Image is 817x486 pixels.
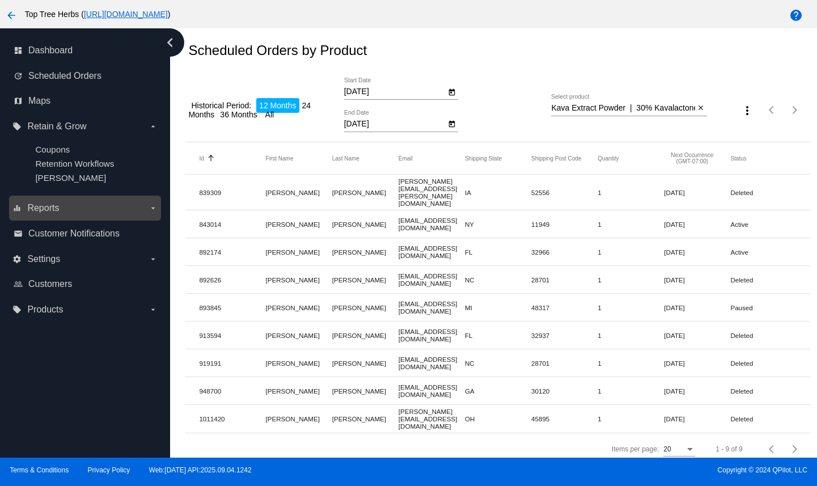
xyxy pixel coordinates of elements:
mat-cell: Deleted [730,357,797,370]
mat-cell: 1 [598,301,664,314]
a: [PERSON_NAME] [35,173,106,183]
mat-cell: 30120 [531,384,598,398]
mat-cell: [PERSON_NAME] [332,357,399,370]
mat-cell: [DATE] [664,412,730,425]
mat-cell: 32937 [531,329,598,342]
a: Web:[DATE] API:2025.09.04.1242 [149,466,252,474]
i: email [14,229,23,238]
mat-cell: 919191 [199,357,265,370]
a: Terms & Conditions [10,466,69,474]
span: Copyright © 2024 QPilot, LLC [418,466,807,474]
mat-cell: Deleted [730,273,797,286]
mat-cell: [PERSON_NAME][EMAIL_ADDRESS][DOMAIN_NAME] [399,405,465,433]
button: Next page [784,438,806,460]
div: 1 - 9 of 9 [716,445,742,453]
mat-cell: [PERSON_NAME] [266,246,332,259]
mat-cell: 1 [598,357,664,370]
i: arrow_drop_down [149,305,158,314]
i: local_offer [12,122,22,131]
a: Retention Workflows [35,159,114,168]
mat-cell: 48317 [531,301,598,314]
mat-cell: Deleted [730,186,797,199]
mat-cell: [DATE] [664,186,730,199]
mat-cell: [EMAIL_ADDRESS][DOMAIN_NAME] [399,381,465,401]
mat-cell: Deleted [730,412,797,425]
h2: Scheduled Orders by Product [188,43,367,58]
mat-cell: [DATE] [664,246,730,259]
button: Change sorting for Quantity [598,155,619,162]
mat-cell: 913594 [199,329,265,342]
i: equalizer [12,204,22,213]
span: Settings [27,254,60,264]
button: Previous page [761,99,784,121]
button: Next page [784,99,806,121]
mat-cell: 28701 [531,357,598,370]
mat-cell: [PERSON_NAME] [266,357,332,370]
mat-cell: 28701 [531,273,598,286]
a: Coupons [35,145,70,154]
button: Change sorting for Customer.Email [399,155,413,162]
mat-cell: 1 [598,186,664,199]
mat-icon: help [789,9,803,22]
mat-cell: [PERSON_NAME] [332,218,399,231]
mat-cell: [DATE] [664,384,730,398]
button: Change sorting for Status [730,155,746,162]
button: Change sorting for Customer.LastName [332,155,359,162]
i: dashboard [14,46,23,55]
mat-cell: [EMAIL_ADDRESS][DOMAIN_NAME] [399,297,465,318]
mat-cell: 839309 [199,186,265,199]
mat-cell: [PERSON_NAME] [266,301,332,314]
mat-cell: OH [465,412,531,425]
li: Historical Period: [188,98,254,113]
button: Open calendar [446,86,458,98]
span: Scheduled Orders [28,71,101,81]
mat-cell: 11949 [531,218,598,231]
mat-icon: close [697,104,705,113]
i: update [14,71,23,81]
mat-cell: NC [465,273,531,286]
a: dashboard Dashboard [14,41,158,60]
li: 12 Months [256,98,299,113]
a: update Scheduled Orders [14,67,158,85]
i: arrow_drop_down [149,204,158,213]
i: settings [12,255,22,264]
mat-cell: 843014 [199,218,265,231]
mat-cell: NY [465,218,531,231]
mat-cell: [EMAIL_ADDRESS][DOMAIN_NAME] [399,242,465,262]
mat-cell: [PERSON_NAME] [332,412,399,425]
mat-cell: 45895 [531,412,598,425]
mat-cell: GA [465,384,531,398]
input: End Date [344,120,446,129]
mat-cell: 1 [598,246,664,259]
a: map Maps [14,92,158,110]
span: Retain & Grow [27,121,86,132]
mat-cell: 1 [598,412,664,425]
mat-cell: [PERSON_NAME] [266,218,332,231]
mat-icon: more_vert [740,104,754,117]
mat-cell: 948700 [199,384,265,398]
input: Start Date [344,87,446,96]
mat-cell: Paused [730,301,797,314]
mat-cell: 52556 [531,186,598,199]
mat-select: Items per page: [663,446,695,454]
button: Change sorting for ShippingPostcode [531,155,581,162]
mat-icon: arrow_back [5,9,18,22]
span: Maps [28,96,50,106]
mat-cell: [EMAIL_ADDRESS][DOMAIN_NAME] [399,269,465,290]
i: arrow_drop_down [149,122,158,131]
mat-cell: Deleted [730,384,797,398]
span: Products [27,305,63,315]
mat-cell: IA [465,186,531,199]
span: 20 [663,445,671,453]
mat-cell: [EMAIL_ADDRESS][DOMAIN_NAME] [399,353,465,373]
a: Privacy Policy [88,466,130,474]
button: Change sorting for Id [199,155,204,162]
i: people_outline [14,280,23,289]
mat-cell: 32966 [531,246,598,259]
mat-cell: [EMAIL_ADDRESS][DOMAIN_NAME] [399,214,465,234]
button: Clear [695,102,707,114]
a: email Customer Notifications [14,225,158,243]
span: Customers [28,279,72,289]
mat-cell: [DATE] [664,357,730,370]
